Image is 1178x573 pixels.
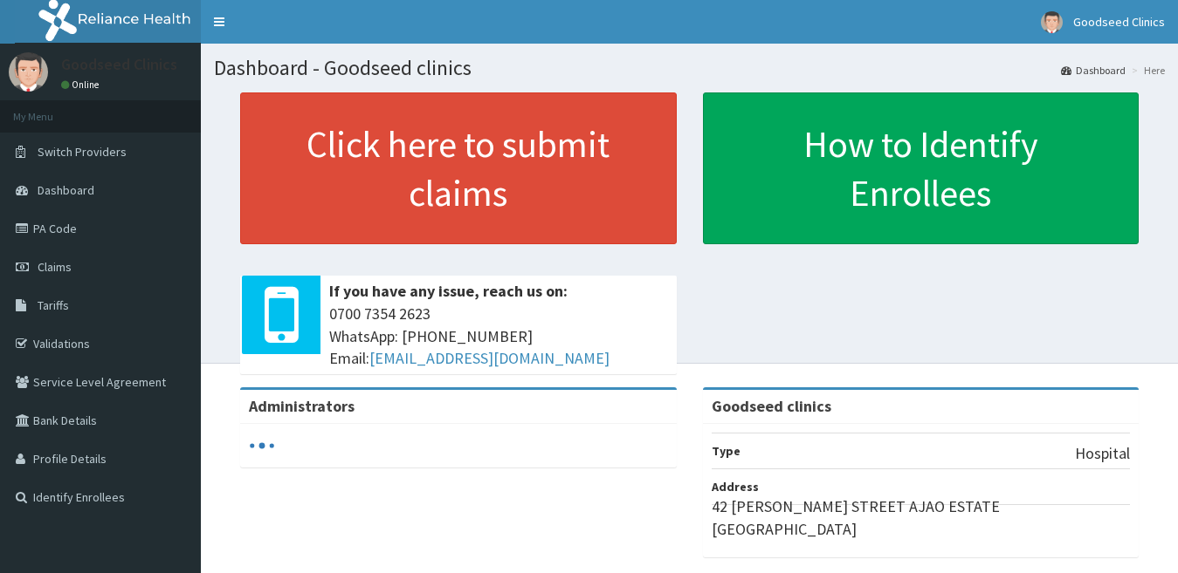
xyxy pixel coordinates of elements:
[712,396,831,416] strong: Goodseed clinics
[329,303,668,370] span: 0700 7354 2623 WhatsApp: [PHONE_NUMBER] Email:
[38,144,127,160] span: Switch Providers
[61,57,177,72] p: Goodseed Clinics
[712,443,741,459] b: Type
[9,52,48,92] img: User Image
[712,495,1131,540] p: 42 [PERSON_NAME] STREET AJAO ESTATE [GEOGRAPHIC_DATA]
[38,297,69,313] span: Tariffs
[249,396,355,416] b: Administrators
[249,433,275,459] svg: audio-loading
[369,348,610,368] a: [EMAIL_ADDRESS][DOMAIN_NAME]
[38,259,72,275] span: Claims
[38,182,94,198] span: Dashboard
[1061,63,1126,78] a: Dashboard
[240,92,677,244] a: Click here to submit claims
[214,57,1165,79] h1: Dashboard - Goodseed clinics
[329,281,568,301] b: If you have any issue, reach us on:
[1073,14,1165,30] span: Goodseed Clinics
[61,78,103,91] a: Online
[1075,442,1130,465] p: Hospital
[1127,63,1165,78] li: Here
[712,479,759,495] b: Address
[1041,11,1063,33] img: User Image
[703,92,1140,244] a: How to Identify Enrollees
